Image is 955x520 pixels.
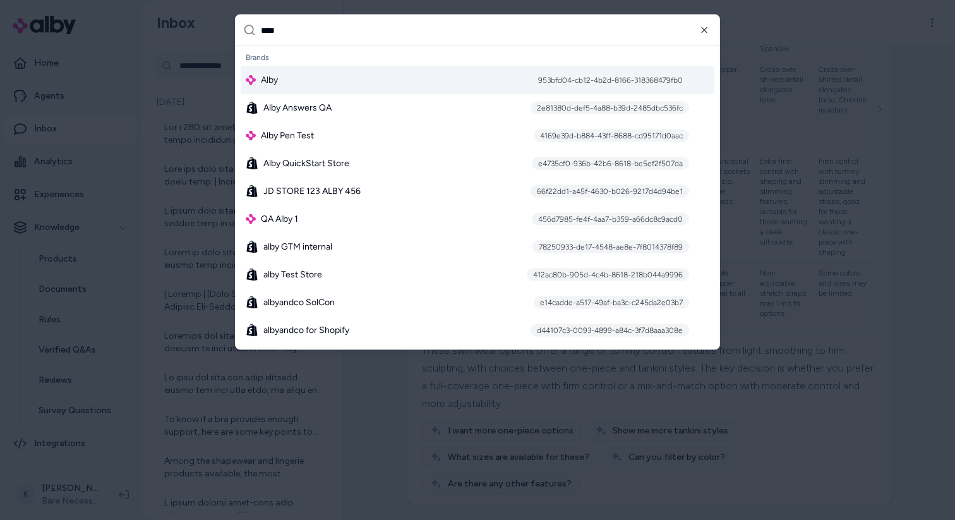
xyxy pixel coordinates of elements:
div: 412ac80b-905d-4c4b-8618-218b044a9996 [527,269,689,281]
div: e4735cf0-936b-42b6-8618-be5ef2f507da [532,157,689,170]
div: 78250933-de17-4548-ae8e-7f8014378f89 [532,241,689,253]
img: alby Logo [246,131,256,141]
div: e14cadde-a517-49af-ba3c-c245da2e03b7 [534,296,689,309]
span: albyandco SolCon [263,296,335,309]
div: Brands [241,49,714,66]
div: 4169e39d-b884-43ff-8688-cd95171d0aac [534,130,689,142]
span: Alby Pen Test [261,130,314,142]
span: Alby [261,74,278,87]
span: albyandco for Shopify [263,324,349,337]
span: QA Alby 1 [261,213,298,226]
div: d44107c3-0093-4899-a84c-3f7d8aaa308e [531,324,689,337]
img: alby Logo [246,214,256,224]
div: 66f22dd1-a45f-4630-b026-9217d4d94be1 [531,185,689,198]
div: 2e81380d-def5-4a88-b39d-2485dbc536fc [531,102,689,114]
span: alby Test Store [263,269,322,281]
span: Alby QuickStart Store [263,157,349,170]
div: 456d7985-fe4f-4aa7-b359-a66dc8c9acd0 [532,213,689,226]
div: 953bfd04-cb12-4b2d-8166-318368479fb0 [532,74,689,87]
img: alby Logo [246,75,256,85]
span: Alby Answers QA [263,102,332,114]
span: JD STORE 123 ALBY 456 [263,185,361,198]
span: alby GTM internal [263,241,332,253]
